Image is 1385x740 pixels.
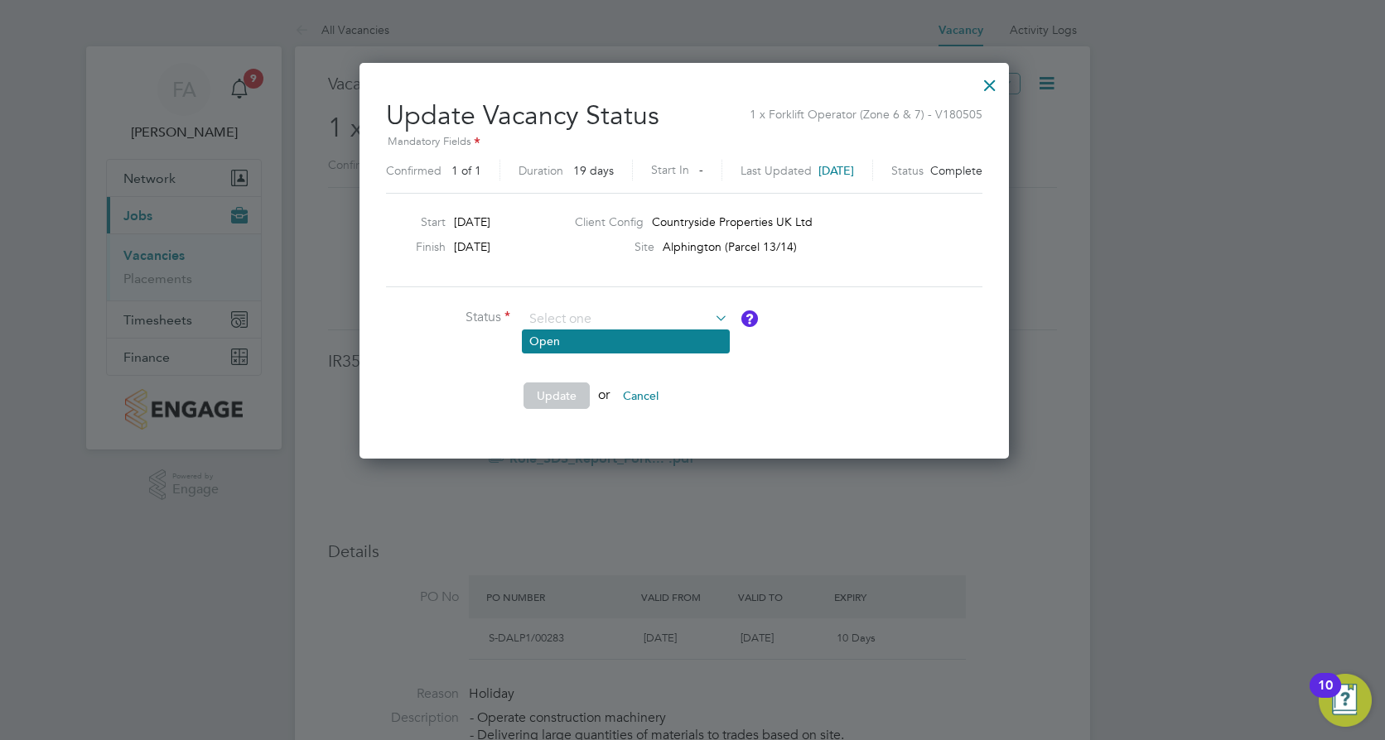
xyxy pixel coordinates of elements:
[386,86,982,186] h2: Update Vacancy Status
[750,99,982,122] span: 1 x Forklift Operator (Zone 6 & 7) - V180505
[573,163,614,178] span: 19 days
[524,382,590,409] button: Update
[741,310,758,327] button: Vacancy Status Definitions
[699,162,703,177] span: -
[663,239,797,254] span: Alphington (Parcel 13/14)
[610,382,672,409] button: Cancel
[523,330,729,352] li: Open
[386,133,982,151] div: Mandatory Fields
[386,382,883,425] li: or
[451,163,481,178] span: 1 of 1
[386,309,510,326] label: Status
[930,163,982,178] span: Complete
[379,239,446,254] label: Finish
[386,163,442,178] label: Confirmed
[454,214,490,229] span: [DATE]
[818,163,854,178] span: [DATE]
[524,307,728,332] input: Select one
[575,214,644,229] label: Client Config
[741,163,812,178] label: Last Updated
[891,163,924,178] label: Status
[379,214,446,229] label: Start
[519,163,563,178] label: Duration
[652,214,813,229] span: Countryside Properties UK Ltd
[454,239,490,254] span: [DATE]
[651,160,689,180] label: Start In
[1318,685,1333,707] div: 10
[575,239,654,254] label: Site
[1319,674,1372,727] button: Open Resource Center, 10 new notifications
